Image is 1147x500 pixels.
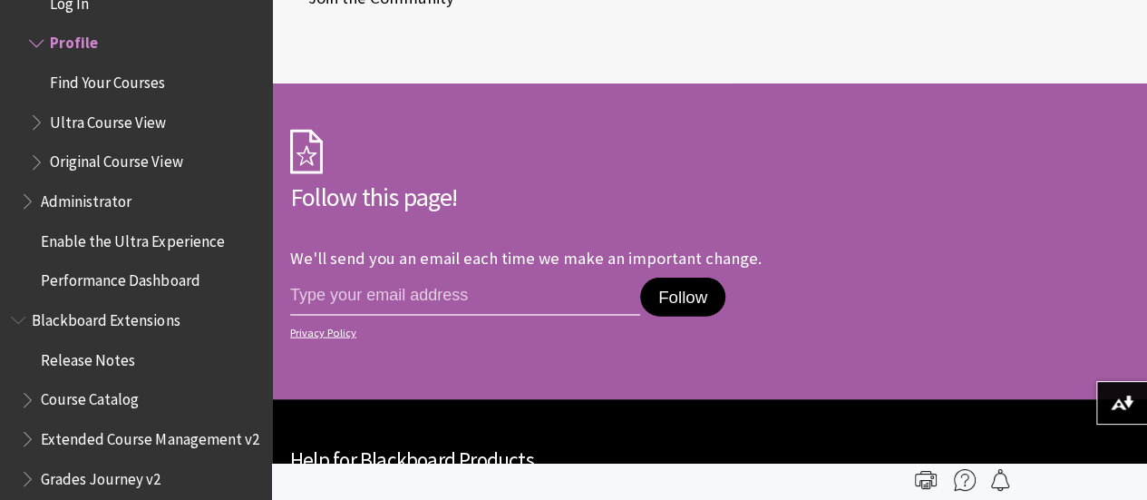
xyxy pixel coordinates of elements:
span: Release Notes [41,345,135,369]
span: Original Course View [50,147,182,172]
img: More help [954,469,976,491]
button: Follow [640,278,725,318]
span: Profile [50,28,98,53]
span: Extended Course Management v2 [41,424,258,448]
h2: Help for Blackboard Products [290,445,1129,476]
img: Print [915,469,937,491]
a: Privacy Policy [290,327,829,339]
input: email address [290,278,640,316]
span: Blackboard Extensions [32,305,180,329]
span: Administrator [41,186,131,211]
span: Ultra Course View [50,107,166,132]
p: We'll send you an email each time we make an important change. [290,248,762,269]
span: Performance Dashboard [41,266,199,290]
img: Subscription Icon [290,129,323,174]
span: Course Catalog [41,385,139,409]
span: Enable the Ultra Experience [41,226,224,250]
span: Find Your Courses [50,67,165,92]
img: Follow this page [989,469,1011,491]
h2: Follow this page! [290,178,834,216]
span: Grades Journey v2 [41,464,160,488]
